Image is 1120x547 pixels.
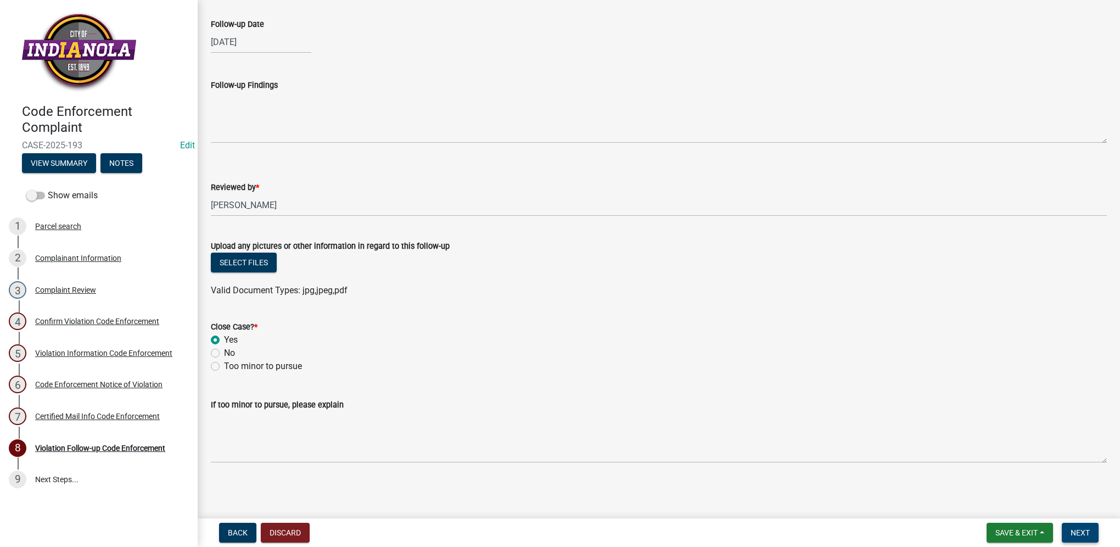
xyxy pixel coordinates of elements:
[35,349,172,357] div: Violation Information Code Enforcement
[9,249,26,267] div: 2
[9,439,26,457] div: 8
[35,317,159,325] div: Confirm Violation Code Enforcement
[22,12,136,92] img: City of Indianola, Iowa
[100,153,142,173] button: Notes
[211,401,344,409] label: If too minor to pursue, please explain
[211,184,259,192] label: Reviewed by
[22,153,96,173] button: View Summary
[9,281,26,299] div: 3
[9,344,26,362] div: 5
[995,528,1038,537] span: Save & Exit
[211,243,450,250] label: Upload any pictures or other information in regard to this follow-up
[224,360,302,373] label: Too minor to pursue
[211,82,278,90] label: Follow-up Findings
[987,523,1053,543] button: Save & Exit
[1071,528,1090,537] span: Next
[211,31,311,53] input: mm/dd/yyyy
[35,254,121,262] div: Complainant Information
[35,381,163,388] div: Code Enforcement Notice of Violation
[224,333,238,347] label: Yes
[35,222,81,230] div: Parcel search
[22,104,189,136] h4: Code Enforcement Complaint
[35,286,96,294] div: Complaint Review
[211,253,277,272] button: Select files
[35,412,160,420] div: Certified Mail Info Code Enforcement
[22,159,96,168] wm-modal-confirm: Summary
[228,528,248,537] span: Back
[22,140,176,150] span: CASE-2025-193
[26,189,98,202] label: Show emails
[180,140,195,150] wm-modal-confirm: Edit Application Number
[9,408,26,425] div: 7
[100,159,142,168] wm-modal-confirm: Notes
[9,376,26,393] div: 6
[211,21,264,29] label: Follow-up Date
[261,523,310,543] button: Discard
[224,347,235,360] label: No
[9,217,26,235] div: 1
[1062,523,1099,543] button: Next
[180,140,195,150] a: Edit
[219,523,256,543] button: Back
[211,323,257,331] label: Close Case?
[9,312,26,330] div: 4
[211,285,348,295] span: Valid Document Types: jpg,jpeg,pdf
[9,471,26,488] div: 9
[35,444,165,452] div: Violation Follow-up Code Enforcement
